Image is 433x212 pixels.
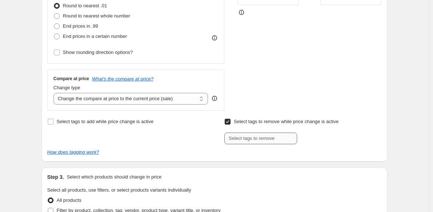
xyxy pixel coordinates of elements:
[67,173,161,181] p: Select which products should change in price
[47,173,64,181] h2: Step 3.
[54,85,80,90] span: Change type
[92,76,154,82] button: What's the compare at price?
[47,149,99,155] a: How does tagging work?
[63,34,127,39] span: End prices in a certain number
[63,50,133,55] span: Show rounding direction options?
[234,119,339,124] span: Select tags to remove while price change is active
[63,3,107,8] span: Round to nearest .01
[211,95,218,102] div: help
[63,23,98,29] span: End prices in .99
[57,119,154,124] span: Select tags to add while price change is active
[54,76,89,82] h3: Compare at price
[63,13,130,19] span: Round to nearest whole number
[47,187,191,193] span: Select all products, use filters, or select products variants individually
[224,133,297,144] input: Select tags to remove
[57,197,82,203] span: All products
